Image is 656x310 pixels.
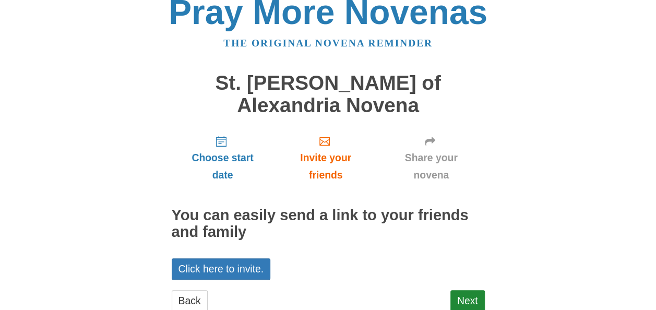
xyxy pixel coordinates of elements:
a: Choose start date [172,127,274,189]
span: Invite your friends [284,149,367,184]
span: Share your novena [388,149,474,184]
span: Choose start date [182,149,264,184]
a: Invite your friends [273,127,377,189]
h1: St. [PERSON_NAME] of Alexandria Novena [172,72,485,116]
a: Click here to invite. [172,258,271,280]
a: Share your novena [378,127,485,189]
h2: You can easily send a link to your friends and family [172,207,485,241]
a: The original novena reminder [223,38,433,49]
